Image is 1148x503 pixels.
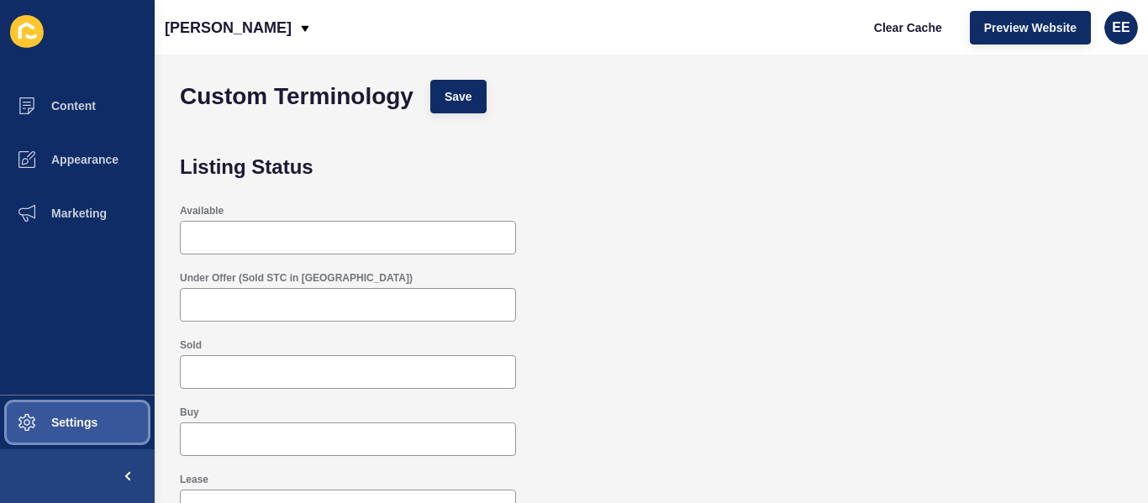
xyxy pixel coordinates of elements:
span: Save [445,88,472,105]
h1: Listing Status [180,155,1131,179]
label: Under Offer (Sold STC in [GEOGRAPHIC_DATA]) [180,271,413,285]
span: Clear Cache [874,19,942,36]
label: Sold [180,338,202,352]
h1: Custom Terminology [180,88,413,105]
button: Clear Cache [860,11,956,45]
button: Preview Website [970,11,1091,45]
label: Buy [180,406,199,419]
label: Lease [180,473,208,486]
button: Save [430,80,487,113]
label: Available [180,204,224,217]
p: [PERSON_NAME] [165,7,292,49]
span: EE [1112,19,1130,36]
span: Preview Website [984,19,1077,36]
